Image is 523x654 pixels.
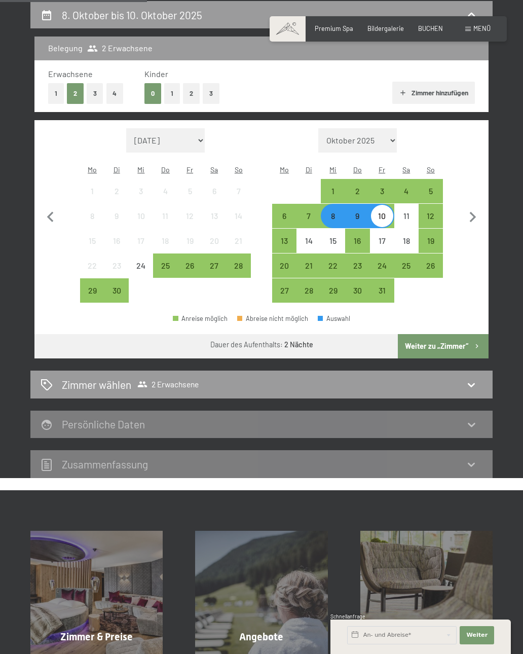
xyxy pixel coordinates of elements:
[296,253,321,278] div: Anreise möglich
[104,253,129,278] div: Tue Sep 23 2025
[87,83,103,104] button: 3
[228,237,250,259] div: 21
[284,340,313,349] b: 2 Nächte
[80,229,104,253] div: Anreise nicht möglich
[418,24,443,32] a: BUCHEN
[235,165,243,174] abbr: Sonntag
[370,204,394,228] div: Fri Oct 10 2025
[203,212,226,234] div: 13
[394,229,419,253] div: Sat Oct 18 2025
[80,278,104,303] div: Anreise möglich
[183,83,200,104] button: 2
[297,262,320,284] div: 21
[153,204,177,228] div: Anreise nicht möglich
[62,458,148,470] h2: Zusammen­fassung
[419,204,443,228] div: Sun Oct 12 2025
[48,69,93,79] span: Erwachsene
[296,253,321,278] div: Tue Oct 21 2025
[394,253,419,278] div: Anreise möglich
[154,187,176,209] div: 4
[419,253,443,278] div: Anreise möglich
[179,212,201,234] div: 12
[137,165,144,174] abbr: Mittwoch
[87,43,153,54] span: 2 Erwachsene
[346,212,368,234] div: 9
[80,253,104,278] div: Anreise nicht möglich
[473,24,491,32] span: Menü
[392,82,475,104] button: Zimmer hinzufügen
[420,187,442,209] div: 5
[321,253,345,278] div: Anreise möglich
[202,179,227,203] div: Anreise nicht möglich
[186,165,193,174] abbr: Freitag
[239,631,283,643] span: Angebote
[321,204,345,228] div: Anreise möglich
[129,229,153,253] div: Wed Sep 17 2025
[345,253,369,278] div: Anreise möglich
[297,212,320,234] div: 7
[48,83,64,104] button: 1
[81,262,103,284] div: 22
[370,229,394,253] div: Fri Oct 17 2025
[144,69,168,79] span: Kinder
[227,179,251,203] div: Anreise nicht möglich
[297,237,320,259] div: 14
[370,179,394,203] div: Anreise möglich
[178,253,202,278] div: Anreise möglich
[80,179,104,203] div: Anreise nicht möglich
[62,418,145,430] h2: Persönliche Daten
[129,204,153,228] div: Wed Sep 10 2025
[419,179,443,203] div: Anreise möglich
[104,229,129,253] div: Anreise nicht möglich
[321,179,345,203] div: Anreise möglich
[105,237,128,259] div: 16
[202,204,227,228] div: Anreise nicht möglich
[427,165,435,174] abbr: Sonntag
[104,229,129,253] div: Tue Sep 16 2025
[402,165,410,174] abbr: Samstag
[161,165,170,174] abbr: Donnerstag
[67,83,84,104] button: 2
[81,286,103,309] div: 29
[40,128,61,303] button: Vorheriger Monat
[80,204,104,228] div: Mon Sep 08 2025
[367,24,404,32] a: Bildergalerie
[460,626,494,644] button: Weiter
[129,253,153,278] div: Anreise nicht möglich
[296,229,321,253] div: Anreise nicht möglich
[81,187,103,209] div: 1
[370,179,394,203] div: Fri Oct 03 2025
[153,229,177,253] div: Thu Sep 18 2025
[178,253,202,278] div: Fri Sep 26 2025
[153,204,177,228] div: Thu Sep 11 2025
[80,229,104,253] div: Mon Sep 15 2025
[296,229,321,253] div: Tue Oct 14 2025
[370,253,394,278] div: Anreise möglich
[370,278,394,303] div: Fri Oct 31 2025
[104,204,129,228] div: Anreise nicht möglich
[129,204,153,228] div: Anreise nicht möglich
[153,179,177,203] div: Thu Sep 04 2025
[105,187,128,209] div: 2
[345,229,369,253] div: Thu Oct 16 2025
[306,165,312,174] abbr: Dienstag
[105,262,128,284] div: 23
[420,262,442,284] div: 26
[62,377,131,392] h2: Zimmer wählen
[153,229,177,253] div: Anreise nicht möglich
[420,237,442,259] div: 19
[203,83,219,104] button: 3
[371,187,393,209] div: 3
[153,179,177,203] div: Anreise nicht möglich
[394,229,419,253] div: Anreise nicht möglich
[164,83,180,104] button: 1
[80,204,104,228] div: Anreise nicht möglich
[379,165,385,174] abbr: Freitag
[153,253,177,278] div: Anreise möglich
[273,286,295,309] div: 27
[315,24,353,32] span: Premium Spa
[345,179,369,203] div: Thu Oct 02 2025
[178,179,202,203] div: Fri Sep 05 2025
[202,253,227,278] div: Anreise möglich
[179,187,201,209] div: 5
